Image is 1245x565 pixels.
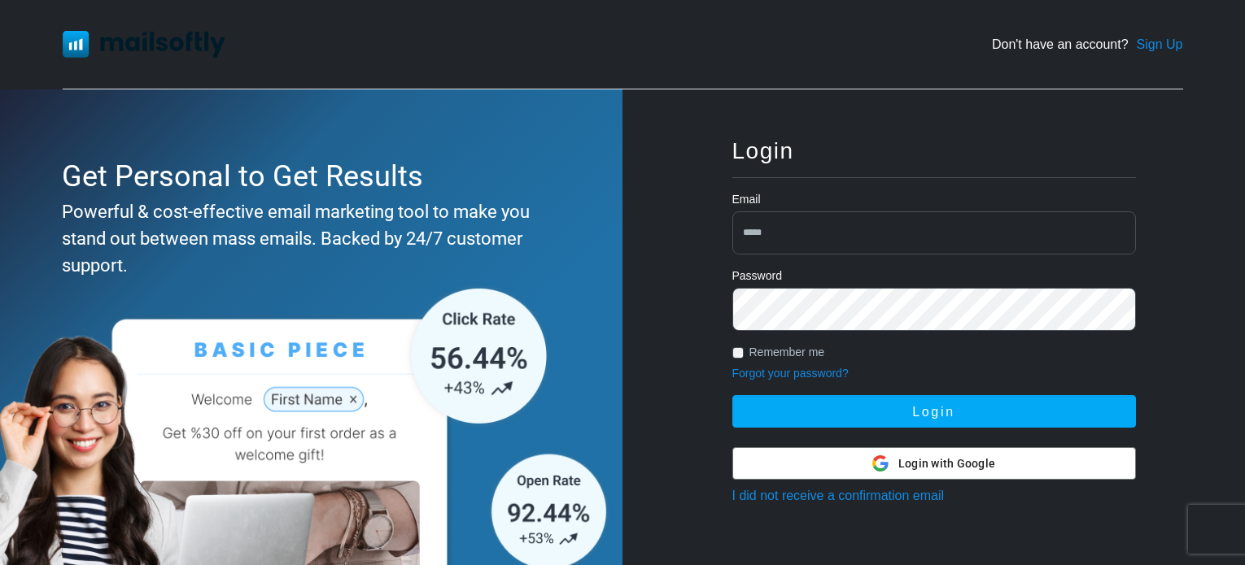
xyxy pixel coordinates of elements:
[898,455,995,472] span: Login with Google
[732,447,1136,480] button: Login with Google
[1137,35,1183,54] a: Sign Up
[62,154,553,198] div: Get Personal to Get Results
[992,35,1183,54] div: Don't have an account?
[732,138,794,163] span: Login
[732,367,849,380] a: Forgot your password?
[62,198,553,279] div: Powerful & cost-effective email marketing tool to make you stand out between mass emails. Backed ...
[732,267,782,285] label: Password
[732,191,761,208] label: Email
[732,489,945,502] a: I did not receive a confirmation email
[63,31,225,57] img: Mailsoftly
[732,395,1136,428] button: Login
[749,344,825,361] label: Remember me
